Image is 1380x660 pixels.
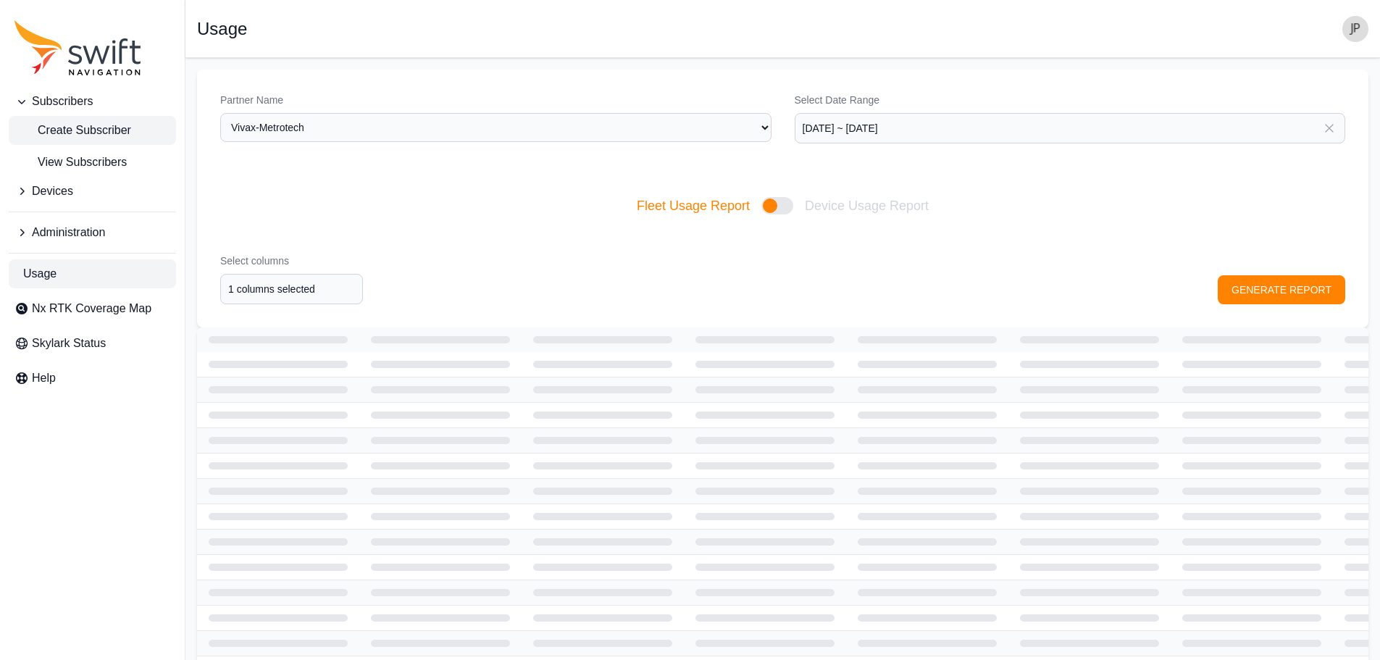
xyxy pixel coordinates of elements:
[9,116,176,145] a: Create Subscriber
[197,20,247,38] h1: Usage
[795,93,1346,107] label: Select Date Range
[9,259,176,288] a: Usage
[32,224,105,241] span: Administration
[9,148,176,177] a: View Subscribers
[9,177,176,206] button: Devices
[220,113,771,142] select: Partner Name
[795,113,1346,143] input: YYYY-MM-DD ~ YYYY-MM-DD
[9,87,176,116] button: Subscribers
[9,329,176,358] a: Skylark Status
[805,196,929,216] span: Device Usage Report
[9,294,176,323] a: Nx RTK Coverage Map
[14,122,131,139] span: Create Subscriber
[32,369,56,387] span: Help
[23,265,57,283] span: Usage
[32,335,106,352] span: Skylark Status
[220,254,363,268] label: Select columns
[14,154,127,171] span: View Subscribers
[32,93,93,110] span: Subscribers
[1342,16,1368,42] img: user photo
[637,196,750,216] span: Fleet Usage Report
[32,300,151,317] span: Nx RTK Coverage Map
[9,218,176,247] button: Administration
[9,364,176,393] a: Help
[220,274,363,304] input: option
[220,93,771,107] label: Partner Name
[1218,275,1345,304] button: GENERATE REPORT
[32,183,73,200] span: Devices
